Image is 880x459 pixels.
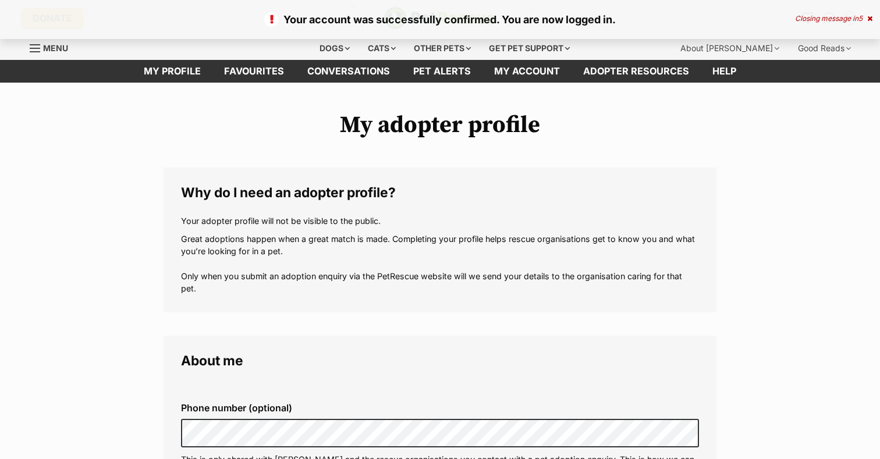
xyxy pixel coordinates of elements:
[572,60,701,83] a: Adopter resources
[164,112,716,138] h1: My adopter profile
[132,60,212,83] a: My profile
[181,215,699,227] p: Your adopter profile will not be visible to the public.
[43,43,68,53] span: Menu
[181,403,699,413] label: Phone number (optional)
[482,60,572,83] a: My account
[672,37,787,60] div: About [PERSON_NAME]
[30,37,76,58] a: Menu
[360,37,404,60] div: Cats
[790,37,859,60] div: Good Reads
[402,60,482,83] a: Pet alerts
[296,60,402,83] a: conversations
[701,60,748,83] a: Help
[181,233,699,295] p: Great adoptions happen when a great match is made. Completing your profile helps rescue organisat...
[311,37,358,60] div: Dogs
[212,60,296,83] a: Favourites
[181,353,699,368] legend: About me
[481,37,578,60] div: Get pet support
[181,185,699,200] legend: Why do I need an adopter profile?
[406,37,479,60] div: Other pets
[164,168,716,312] fieldset: Why do I need an adopter profile?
